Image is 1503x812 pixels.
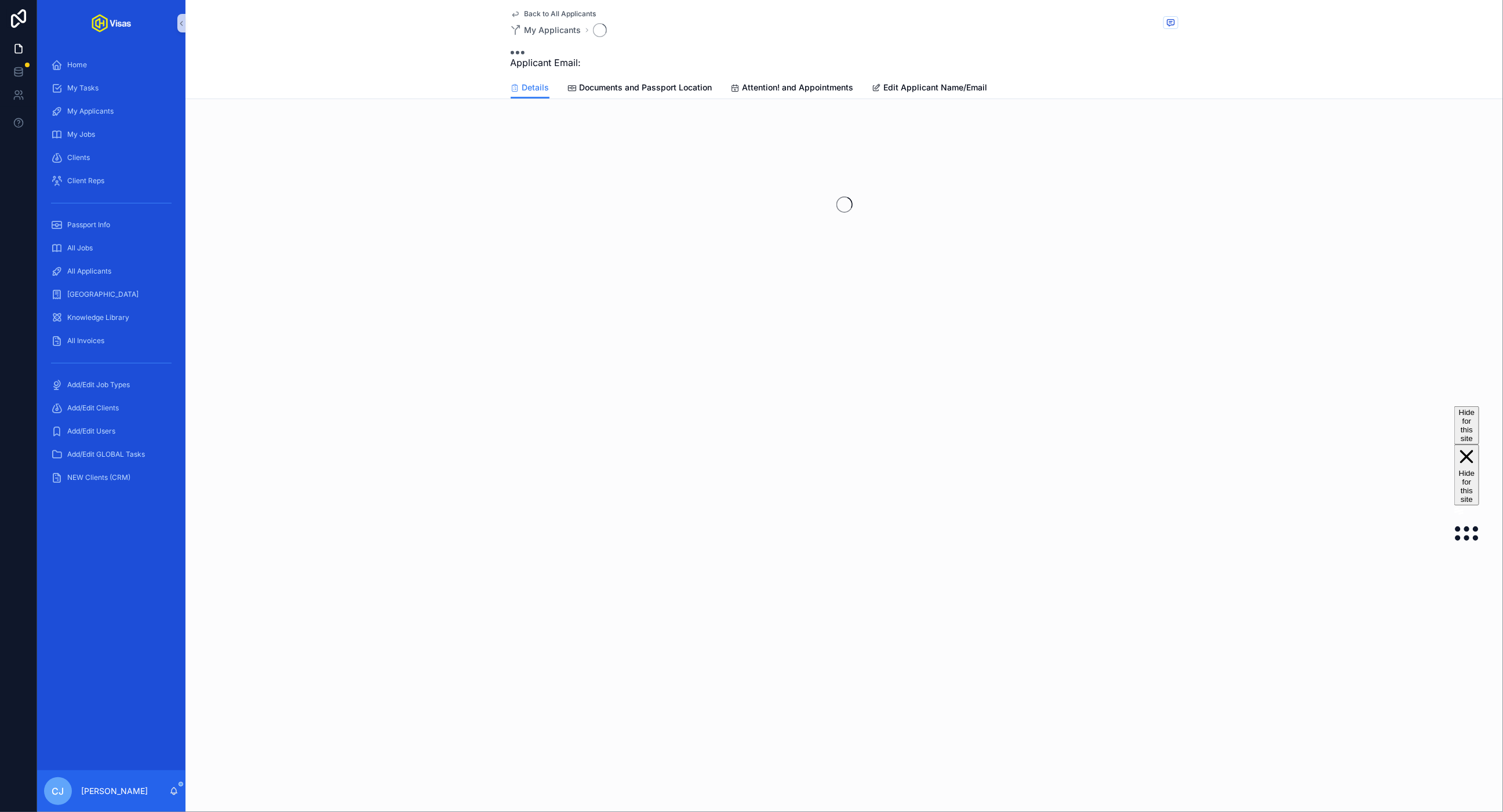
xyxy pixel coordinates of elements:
a: Attention! and Appointments [731,77,854,100]
a: My Applicants [44,101,179,122]
div: scrollable content [37,46,185,503]
img: App logo [92,14,131,32]
span: My Tasks [67,83,99,93]
a: My Tasks [44,78,179,99]
a: Knowledge Library [44,307,179,328]
a: Documents and Passport Location [568,77,712,100]
a: Edit Applicant Name/Email [872,77,988,100]
span: Home [67,60,87,70]
a: Back to All Applicants [511,9,596,19]
span: Add/Edit GLOBAL Tasks [67,450,145,459]
a: All Invoices [44,330,179,351]
span: All Invoices [67,336,104,345]
span: Client Reps [67,176,104,185]
a: Add/Edit GLOBAL Tasks [44,444,179,465]
a: All Applicants [44,261,179,282]
span: [GEOGRAPHIC_DATA] [67,290,139,299]
span: My Jobs [67,130,95,139]
span: Passport Info [67,220,110,230]
span: All Jobs [67,243,93,253]
a: All Jobs [44,238,179,258]
span: CJ [52,784,64,798]
a: NEW Clients (CRM) [44,467,179,488]
a: Passport Info [44,214,179,235]
a: Client Reps [44,170,179,191]
p: [PERSON_NAME] [81,785,148,797]
span: Edit Applicant Name/Email [884,82,988,93]
span: Applicant Email: [511,56,581,70]
a: Clients [44,147,179,168]
span: My Applicants [525,24,581,36]
span: NEW Clients (CRM) [67,473,130,482]
a: Home [44,54,179,75]
a: Details [511,77,549,99]
a: My Applicants [511,24,581,36]
span: Attention! and Appointments [743,82,854,93]
span: Documents and Passport Location [580,82,712,93]
a: Add/Edit Users [44,421,179,442]
span: Add/Edit Job Types [67,380,130,389]
span: Details [522,82,549,93]
span: Knowledge Library [67,313,129,322]
a: [GEOGRAPHIC_DATA] [44,284,179,305]
a: Add/Edit Job Types [44,374,179,395]
span: My Applicants [67,107,114,116]
span: Clients [67,153,90,162]
span: Add/Edit Users [67,427,115,436]
span: Back to All Applicants [525,9,596,19]
span: All Applicants [67,267,111,276]
a: Add/Edit Clients [44,398,179,418]
a: My Jobs [44,124,179,145]
span: Add/Edit Clients [67,403,119,413]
